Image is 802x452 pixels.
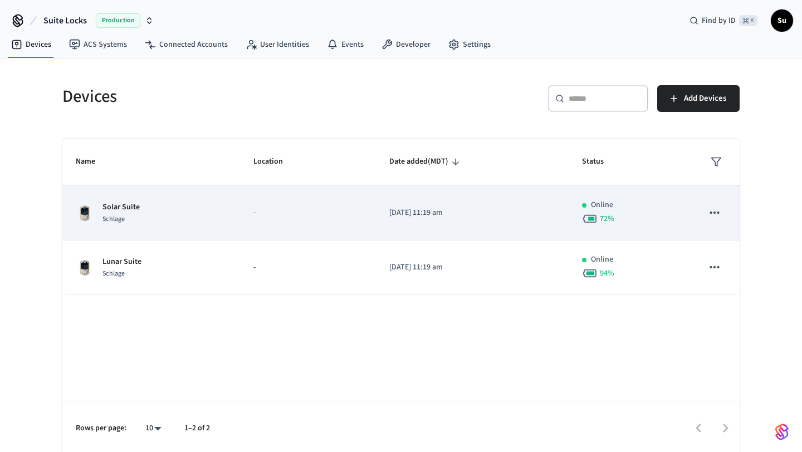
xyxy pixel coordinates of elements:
[772,11,792,31] span: Su
[62,85,394,108] h5: Devices
[102,256,141,268] p: Lunar Suite
[62,139,740,295] table: sticky table
[102,214,125,224] span: Schlage
[253,262,363,273] p: -
[591,199,613,211] p: Online
[775,423,789,441] img: SeamLogoGradient.69752ec5.svg
[657,85,740,112] button: Add Devices
[373,35,439,55] a: Developer
[389,153,463,170] span: Date added(MDT)
[76,422,126,434] p: Rows per page:
[76,204,94,222] img: Schlage Sense Smart Deadbolt with Camelot Trim, Front
[253,153,297,170] span: Location
[102,202,140,213] p: Solar Suite
[76,153,110,170] span: Name
[136,35,237,55] a: Connected Accounts
[389,207,555,219] p: [DATE] 11:19 am
[140,420,167,436] div: 10
[96,13,140,28] span: Production
[702,15,736,26] span: Find by ID
[739,15,757,26] span: ⌘ K
[591,254,613,266] p: Online
[600,213,614,224] span: 72 %
[76,259,94,277] img: Schlage Sense Smart Deadbolt with Camelot Trim, Front
[237,35,318,55] a: User Identities
[184,422,210,434] p: 1–2 of 2
[43,14,87,27] span: Suite Locks
[102,269,125,278] span: Schlage
[771,9,793,32] button: Su
[60,35,136,55] a: ACS Systems
[439,35,500,55] a: Settings
[389,262,555,273] p: [DATE] 11:19 am
[253,207,363,219] p: -
[681,11,766,31] div: Find by ID⌘ K
[318,35,373,55] a: Events
[2,35,60,55] a: Devices
[582,153,618,170] span: Status
[684,91,726,106] span: Add Devices
[600,268,614,279] span: 94 %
